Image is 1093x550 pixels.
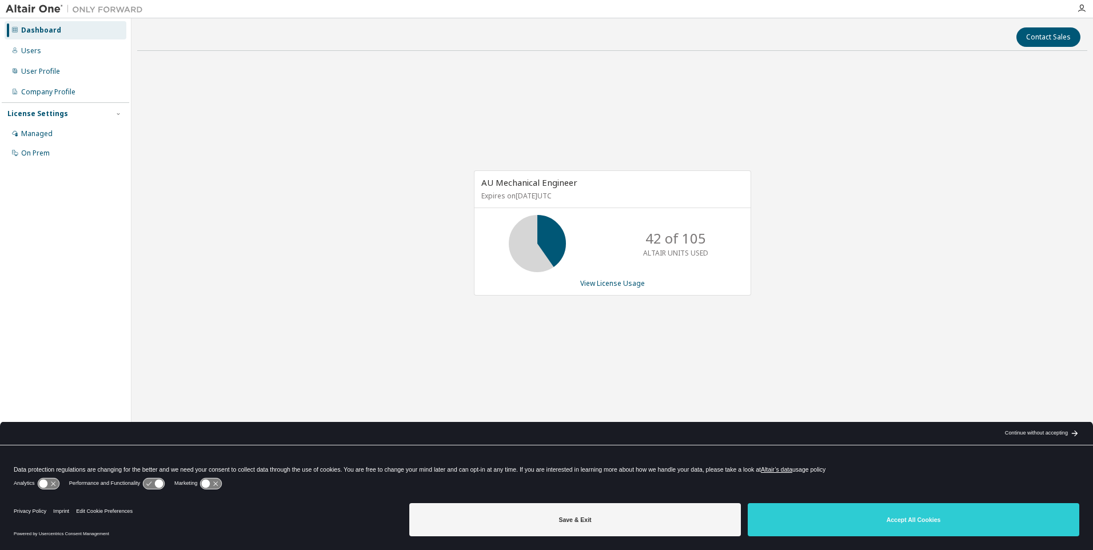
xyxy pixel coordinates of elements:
[21,87,75,97] div: Company Profile
[21,129,53,138] div: Managed
[643,248,708,258] p: ALTAIR UNITS USED
[21,149,50,158] div: On Prem
[21,67,60,76] div: User Profile
[645,229,706,248] p: 42 of 105
[7,109,68,118] div: License Settings
[21,26,61,35] div: Dashboard
[1016,27,1080,47] button: Contact Sales
[21,46,41,55] div: Users
[481,177,577,188] span: AU Mechanical Engineer
[481,191,741,201] p: Expires on [DATE] UTC
[580,278,645,288] a: View License Usage
[6,3,149,15] img: Altair One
